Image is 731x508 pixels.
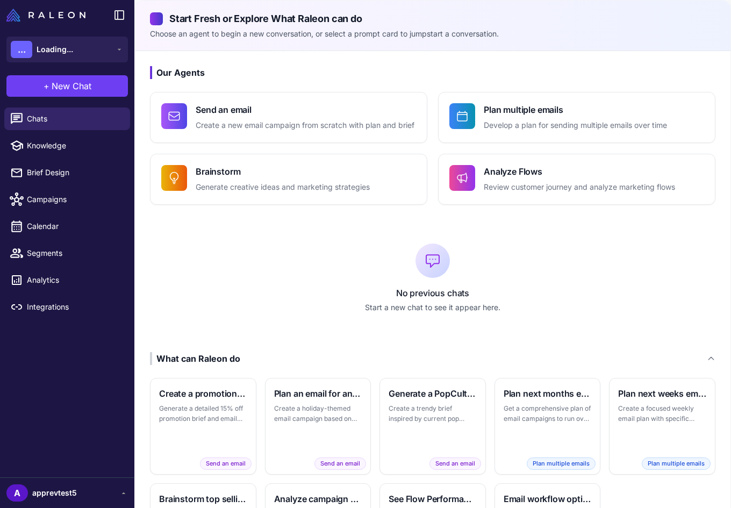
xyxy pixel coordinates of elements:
[27,220,121,232] span: Calendar
[314,457,366,470] span: Send an email
[196,103,414,116] h4: Send an email
[379,378,486,475] button: Generate a PopCulture themed briefCreate a trendy brief inspired by current pop culture trendsSen...
[196,165,370,178] h4: Brainstorm
[504,403,592,424] p: Get a comprehensive plan of email campaigns to run over the next month
[150,11,715,26] h2: Start Fresh or Explore What Raleon can do
[150,92,427,143] button: Send an emailCreate a new email campaign from scratch with plan and brief
[27,113,121,125] span: Chats
[4,108,130,130] a: Chats
[274,492,362,505] h3: Analyze campaign performance
[6,75,128,97] button: +New Chat
[27,167,121,178] span: Brief Design
[4,134,130,157] a: Knowledge
[150,28,715,40] p: Choose an agent to begin a new conversation, or select a prompt card to jumpstart a conversation.
[27,247,121,259] span: Segments
[27,274,121,286] span: Analytics
[527,457,596,470] span: Plan multiple emails
[438,154,715,205] button: Analyze FlowsReview customer journey and analyze marketing flows
[618,403,706,424] p: Create a focused weekly email plan with specific campaigns
[159,387,247,400] h3: Create a promotional brief and email
[159,492,247,505] h3: Brainstorm top selling products
[52,80,91,92] span: New Chat
[196,119,414,132] p: Create a new email campaign from scratch with plan and brief
[4,296,130,318] a: Integrations
[4,242,130,264] a: Segments
[484,165,675,178] h4: Analyze Flows
[504,492,592,505] h3: Email workflow optimization
[150,287,715,299] p: No previous chats
[150,352,240,365] div: What can Raleon do
[27,140,121,152] span: Knowledge
[484,119,667,132] p: Develop a plan for sending multiple emails over time
[6,484,28,502] div: A
[274,387,362,400] h3: Plan an email for an upcoming holiday
[27,301,121,313] span: Integrations
[150,378,256,475] button: Create a promotional brief and emailGenerate a detailed 15% off promotion brief and email designS...
[44,80,49,92] span: +
[642,457,711,470] span: Plan multiple emails
[618,387,706,400] h3: Plan next weeks emails
[4,161,130,184] a: Brief Design
[4,188,130,211] a: Campaigns
[438,92,715,143] button: Plan multiple emailsDevelop a plan for sending multiple emails over time
[429,457,481,470] span: Send an email
[274,403,362,424] p: Create a holiday-themed email campaign based on the next major holiday
[4,269,130,291] a: Analytics
[37,44,73,55] span: Loading...
[389,403,477,424] p: Create a trendy brief inspired by current pop culture trends
[200,457,252,470] span: Send an email
[504,387,592,400] h3: Plan next months emails
[389,387,477,400] h3: Generate a PopCulture themed brief
[150,302,715,313] p: Start a new chat to see it appear here.
[389,492,477,505] h3: See Flow Performance
[196,181,370,194] p: Generate creative ideas and marketing strategies
[484,103,667,116] h4: Plan multiple emails
[6,37,128,62] button: ...Loading...
[484,181,675,194] p: Review customer journey and analyze marketing flows
[150,66,715,79] h3: Our Agents
[6,9,90,22] a: Raleon Logo
[265,378,371,475] button: Plan an email for an upcoming holidayCreate a holiday-themed email campaign based on the next maj...
[11,41,32,58] div: ...
[4,215,130,238] a: Calendar
[609,378,715,475] button: Plan next weeks emailsCreate a focused weekly email plan with specific campaignsPlan multiple emails
[494,378,601,475] button: Plan next months emailsGet a comprehensive plan of email campaigns to run over the next monthPlan...
[6,9,85,22] img: Raleon Logo
[27,194,121,205] span: Campaigns
[159,403,247,424] p: Generate a detailed 15% off promotion brief and email design
[150,154,427,205] button: BrainstormGenerate creative ideas and marketing strategies
[32,487,77,499] span: apprevtest5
